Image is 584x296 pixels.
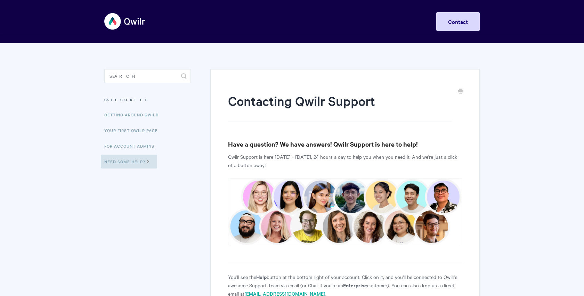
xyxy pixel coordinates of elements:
b: Help [256,273,267,280]
b: Enterprise [343,281,367,289]
input: Search [104,69,191,83]
h3: Categories [104,93,191,106]
p: Qwilr Support is here [DATE] - [DATE], 24 hours a day to help you when you need it. And we're jus... [228,153,462,169]
a: Getting Around Qwilr [104,108,164,122]
a: Your First Qwilr Page [104,123,163,137]
a: For Account Admins [104,139,160,153]
h1: Contacting Qwilr Support [228,92,452,122]
a: Print this Article [458,88,463,96]
strong: Have a question? We have answers! Qwilr Support is here to help! [228,140,418,148]
a: Contact [436,12,480,31]
img: file-sbiJv63vfu.png [228,178,462,245]
a: Need Some Help? [101,155,157,168]
img: Qwilr Help Center [104,8,146,34]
